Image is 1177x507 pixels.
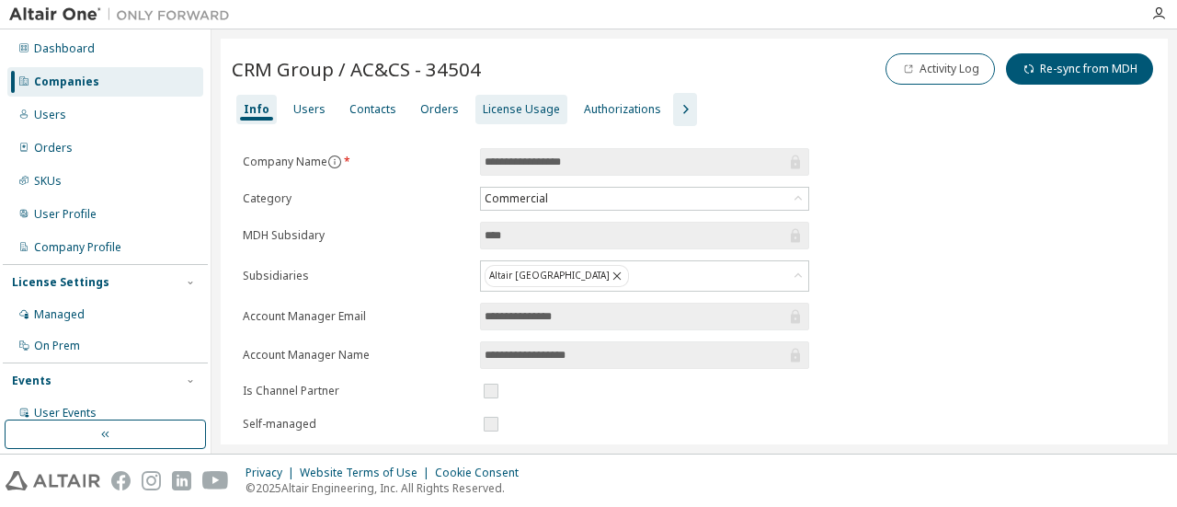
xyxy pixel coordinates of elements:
[244,102,269,117] div: Info
[111,471,131,490] img: facebook.svg
[6,471,100,490] img: altair_logo.svg
[243,348,469,363] label: Account Manager Name
[243,309,469,324] label: Account Manager Email
[12,275,109,290] div: License Settings
[420,102,459,117] div: Orders
[483,102,560,117] div: License Usage
[327,155,342,169] button: information
[886,53,995,85] button: Activity Log
[243,191,469,206] label: Category
[34,41,95,56] div: Dashboard
[435,466,530,480] div: Cookie Consent
[1006,53,1153,85] button: Re-sync from MDH
[34,307,85,322] div: Managed
[34,108,66,122] div: Users
[232,56,481,82] span: CRM Group / AC&CS - 34504
[34,207,97,222] div: User Profile
[202,471,229,490] img: youtube.svg
[482,189,551,209] div: Commercial
[34,339,80,353] div: On Prem
[300,466,435,480] div: Website Terms of Use
[142,471,161,490] img: instagram.svg
[246,480,530,496] p: © 2025 Altair Engineering, Inc. All Rights Reserved.
[485,265,629,287] div: Altair [GEOGRAPHIC_DATA]
[243,417,469,432] label: Self-managed
[481,261,808,291] div: Altair [GEOGRAPHIC_DATA]
[34,141,73,156] div: Orders
[481,188,808,210] div: Commercial
[9,6,239,24] img: Altair One
[243,155,469,169] label: Company Name
[293,102,326,117] div: Users
[243,228,469,243] label: MDH Subsidary
[34,240,121,255] div: Company Profile
[34,75,99,89] div: Companies
[243,384,469,398] label: Is Channel Partner
[349,102,396,117] div: Contacts
[584,102,661,117] div: Authorizations
[34,406,97,421] div: User Events
[172,471,191,490] img: linkedin.svg
[243,269,469,283] label: Subsidiaries
[12,374,51,388] div: Events
[34,174,62,189] div: SKUs
[246,466,300,480] div: Privacy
